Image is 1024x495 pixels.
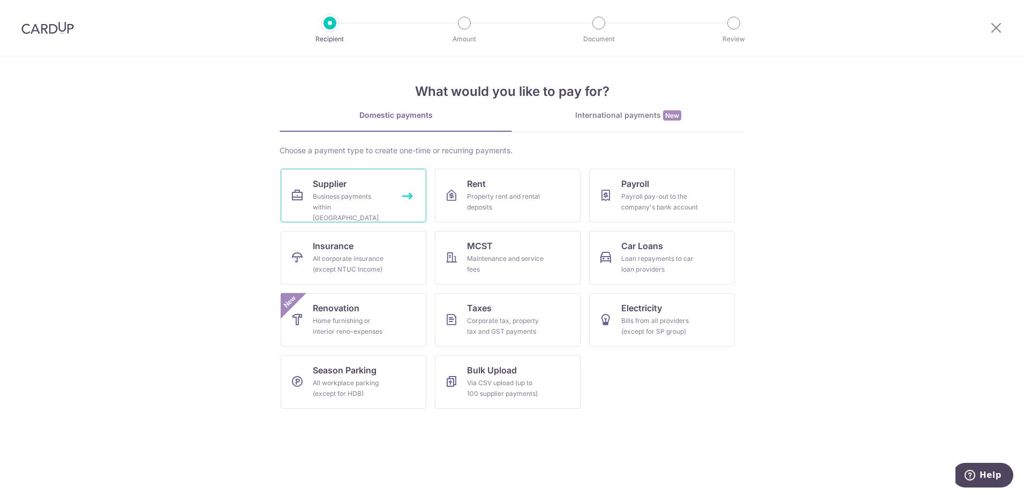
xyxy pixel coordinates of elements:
[24,7,46,17] span: Help
[313,378,390,399] div: All workplace parking (except for HDB)
[589,169,735,222] a: PayrollPayroll pay-out to the company's bank account
[313,239,353,252] span: Insurance
[435,231,581,284] a: MCSTMaintenance and service fees
[467,253,544,275] div: Maintenance and service fees
[313,364,377,377] span: Season Parking
[425,34,504,44] p: Amount
[467,364,517,377] span: Bulk Upload
[512,110,744,121] div: International payments
[313,302,359,314] span: Renovation
[280,145,744,156] div: Choose a payment type to create one-time or recurring payments.
[467,378,544,399] div: Via CSV upload (up to 100 supplier payments)
[281,355,426,409] a: Season ParkingAll workplace parking (except for HDB)
[281,231,426,284] a: InsuranceAll corporate insurance (except NTUC Income)
[621,191,698,213] div: Payroll pay-out to the company's bank account
[21,21,74,34] img: CardUp
[621,316,698,337] div: Bills from all providers (except for SP group)
[467,191,544,213] div: Property rent and rental deposits
[435,169,581,222] a: RentProperty rent and rental deposits
[313,177,347,190] span: Supplier
[559,34,638,44] p: Document
[621,302,662,314] span: Electricity
[313,316,390,337] div: Home furnishing or interior reno-expenses
[281,293,426,347] a: RenovationHome furnishing or interior reno-expensesNew
[313,253,390,275] div: All corporate insurance (except NTUC Income)
[467,302,492,314] span: Taxes
[589,231,735,284] a: Car LoansLoan repayments to car loan providers
[621,239,663,252] span: Car Loans
[621,177,649,190] span: Payroll
[663,110,681,121] span: New
[290,34,370,44] p: Recipient
[313,191,390,223] div: Business payments within [GEOGRAPHIC_DATA]
[621,253,698,275] div: Loan repayments to car loan providers
[589,293,735,347] a: ElectricityBills from all providers (except for SP group)
[694,34,773,44] p: Review
[467,239,493,252] span: MCST
[435,355,581,409] a: Bulk UploadVia CSV upload (up to 100 supplier payments)
[280,110,512,121] div: Domestic payments
[467,316,544,337] div: Corporate tax, property tax and GST payments
[281,169,426,222] a: SupplierBusiness payments within [GEOGRAPHIC_DATA]
[467,177,486,190] span: Rent
[281,293,299,311] span: New
[435,293,581,347] a: TaxesCorporate tax, property tax and GST payments
[280,82,744,101] h4: What would you like to pay for?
